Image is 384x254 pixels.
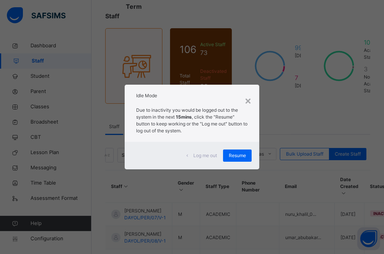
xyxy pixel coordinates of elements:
[136,107,247,134] p: Due to inactivity you would be logged out to the system in the next , click the "Resume" button t...
[193,152,217,159] span: Log me out
[229,152,246,159] span: Resume
[176,114,192,120] strong: 15mins
[136,92,247,99] h2: Idle Mode
[244,92,252,108] div: ×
